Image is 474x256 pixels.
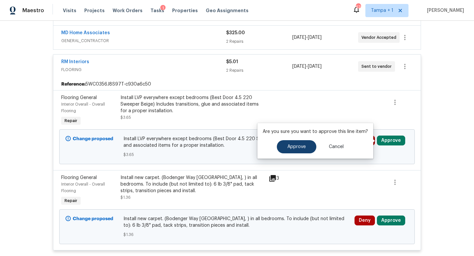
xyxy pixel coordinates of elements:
[61,38,226,44] span: GENERAL_CONTRACTOR
[120,195,131,199] span: $1.36
[377,136,405,145] button: Approve
[424,7,464,14] span: [PERSON_NAME]
[62,197,80,204] span: Repair
[292,35,306,40] span: [DATE]
[269,174,294,182] div: 3
[61,175,97,180] span: Flooring General
[287,144,306,149] span: Approve
[123,231,351,238] span: $1.36
[84,7,105,14] span: Projects
[120,174,265,194] div: Install new carpet. (Bodenger Way [GEOGRAPHIC_DATA], ) in all bedrooms. To include (but not limit...
[206,7,249,14] span: Geo Assignments
[22,7,44,14] span: Maestro
[73,217,113,221] b: Change proposed
[371,7,393,14] span: Tampa + 1
[355,216,375,225] button: Deny
[61,81,86,88] b: Reference:
[308,35,322,40] span: [DATE]
[172,7,198,14] span: Properties
[356,4,360,11] div: 57
[226,67,292,74] div: 2 Repairs
[61,66,226,73] span: FLOORING
[120,115,131,119] span: $3.65
[160,5,166,12] div: 1
[292,63,322,70] span: -
[61,182,105,193] span: Interior Overall - Overall Flooring
[120,94,265,114] div: Install LVP everywhere except bedrooms (Best Door 4.5 220 Sweeper Beige) Includes transitions, gl...
[123,136,351,149] span: Install LVP everywhere except bedrooms (Best Door 4.5 220 Sweeper Beige) Includes transitions, gl...
[123,216,351,229] span: Install new carpet. (Bodenger Way [GEOGRAPHIC_DATA], ) in all bedrooms. To include (but not limit...
[61,102,105,113] span: Interior Overall - Overall Flooring
[377,216,405,225] button: Approve
[361,63,394,70] span: Sent to vendor
[62,117,80,124] span: Repair
[61,60,89,64] a: RM Interiors
[63,7,76,14] span: Visits
[318,140,354,153] button: Cancel
[113,7,143,14] span: Work Orders
[61,95,97,100] span: Flooring General
[292,64,306,69] span: [DATE]
[61,31,110,35] a: MD Home Associates
[263,128,368,135] p: Are you sure you want to approve this line item?
[123,151,351,158] span: $3.65
[292,34,322,41] span: -
[361,34,399,41] span: Vendor Accepted
[308,64,322,69] span: [DATE]
[226,38,292,45] div: 2 Repairs
[150,8,164,13] span: Tasks
[53,78,421,90] div: 5WC0356J8S97T-c930a6c50
[226,31,245,35] span: $325.00
[277,140,316,153] button: Approve
[73,137,113,141] b: Change proposed
[329,144,344,149] span: Cancel
[226,60,238,64] span: $5.01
